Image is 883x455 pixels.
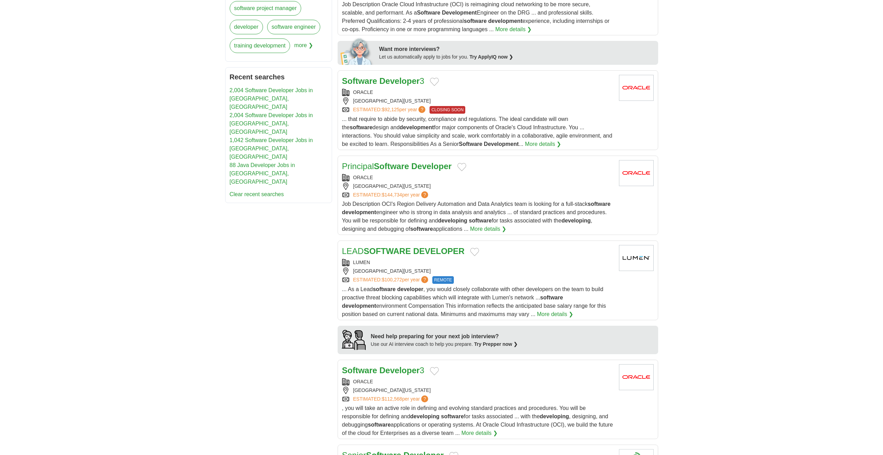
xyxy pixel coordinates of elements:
[619,364,654,390] img: Oracle logo
[430,78,439,86] button: Add to favorite jobs
[421,395,428,402] span: ?
[525,140,561,148] a: More details ❯
[342,286,606,317] span: ... As a Lead , you would closely collaborate with other developers on the team to build proactiv...
[342,303,376,309] strong: development
[464,18,487,24] strong: software
[469,218,492,224] strong: software
[379,45,654,53] div: Want more interviews?
[342,76,377,86] strong: Software
[588,201,611,207] strong: software
[380,76,420,86] strong: Developer
[371,341,518,348] div: Use our AI interview coach to help you prepare.
[353,175,373,180] a: ORACLE
[397,286,424,292] strong: developer
[353,191,430,199] a: ESTIMATED:$144,734per year?
[230,72,328,82] h2: Recent searches
[342,387,613,394] div: [GEOGRAPHIC_DATA][US_STATE]
[382,396,402,402] span: $112,568
[619,245,654,271] img: Lumen logo
[474,341,518,347] a: Try Prepper now ❯
[411,161,452,171] strong: Developer
[382,277,402,282] span: $100,272
[469,54,513,60] a: Try ApplyIQ now ❯
[488,18,523,24] strong: development
[230,20,263,34] a: developer
[340,37,374,65] img: apply-iq-scientist.png
[267,20,320,34] a: software engineer
[561,218,591,224] strong: developing
[368,422,391,428] strong: software
[619,160,654,186] img: Oracle logo
[421,191,428,198] span: ?
[230,38,290,53] a: training development
[619,75,654,101] img: Oracle logo
[350,124,373,130] strong: software
[413,246,465,256] strong: DEVELOPER
[540,413,569,419] strong: developing
[430,106,465,114] span: CLOSING SOON
[461,429,498,437] a: More details ❯
[342,1,610,32] span: Job Description Oracle Cloud Infrastructure (OCI) is reimagining cloud networking to be more secu...
[342,116,612,147] span: ... that require to abide by security, compliance and regulations. The ideal candidate will own t...
[438,218,467,224] strong: developing
[374,161,409,171] strong: Software
[342,97,613,105] div: [GEOGRAPHIC_DATA][US_STATE]
[353,395,430,403] a: ESTIMATED:$112,568per year?
[430,367,439,375] button: Add to favorite jobs
[230,1,302,16] a: software project manager
[230,162,295,185] a: 88 Java Developer Jobs in [GEOGRAPHIC_DATA], [GEOGRAPHIC_DATA]
[417,10,441,16] strong: Software
[410,413,439,419] strong: developing
[421,276,428,283] span: ?
[457,163,466,171] button: Add to favorite jobs
[353,260,370,265] a: LUMEN
[342,161,452,171] a: PrincipalSoftware Developer
[364,246,411,256] strong: SOFTWARE
[342,246,465,256] a: LEADSOFTWARE DEVELOPER
[371,332,518,341] div: Need help preparing for your next job interview?
[230,112,313,135] a: 2,004 Software Developer Jobs in [GEOGRAPHIC_DATA], [GEOGRAPHIC_DATA]
[459,141,483,147] strong: Software
[410,226,433,232] strong: software
[230,137,313,160] a: 1,042 Software Developer Jobs in [GEOGRAPHIC_DATA], [GEOGRAPHIC_DATA]
[442,10,477,16] strong: Development
[294,38,313,57] span: more ❯
[382,107,399,112] span: $92,125
[470,225,507,233] a: More details ❯
[470,248,479,256] button: Add to favorite jobs
[353,106,427,114] a: ESTIMATED:$92,125per year?
[342,201,611,232] span: Job Description OCI's Region Delivery Automation and Data Analytics team is looking for a full-st...
[382,192,402,198] span: $144,734
[380,366,420,375] strong: Developer
[342,405,613,436] span: , you will take an active role in defining and evolving standard practices and procedures. You wi...
[418,106,425,113] span: ?
[484,141,519,147] strong: Development
[342,366,377,375] strong: Software
[342,209,376,215] strong: development
[353,89,373,95] a: ORACLE
[353,379,373,384] a: ORACLE
[537,310,574,318] a: More details ❯
[540,295,563,300] strong: software
[353,276,430,284] a: ESTIMATED:$100,272per year?
[441,413,464,419] strong: software
[400,124,434,130] strong: development
[230,87,313,110] a: 2,004 Software Developer Jobs in [GEOGRAPHIC_DATA], [GEOGRAPHIC_DATA]
[495,25,532,34] a: More details ❯
[342,183,613,190] div: [GEOGRAPHIC_DATA][US_STATE]
[342,268,613,275] div: [GEOGRAPHIC_DATA][US_STATE]
[342,76,424,86] a: Software Developer3
[379,53,654,61] div: Let us automatically apply to jobs for you.
[432,276,453,284] span: REMOTE
[342,366,424,375] a: Software Developer3
[373,286,396,292] strong: software
[230,191,284,197] a: Clear recent searches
